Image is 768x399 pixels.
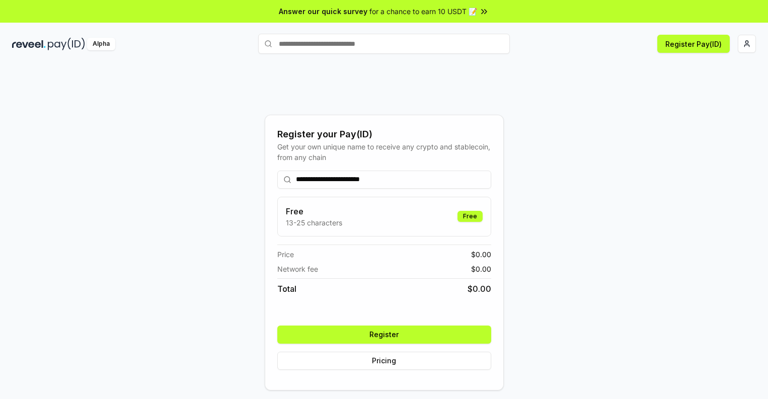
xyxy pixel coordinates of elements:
[277,283,296,295] span: Total
[277,326,491,344] button: Register
[87,38,115,50] div: Alpha
[457,211,483,222] div: Free
[12,38,46,50] img: reveel_dark
[277,352,491,370] button: Pricing
[286,217,342,228] p: 13-25 characters
[471,264,491,274] span: $ 0.00
[471,249,491,260] span: $ 0.00
[279,6,367,17] span: Answer our quick survey
[468,283,491,295] span: $ 0.00
[277,264,318,274] span: Network fee
[369,6,477,17] span: for a chance to earn 10 USDT 📝
[277,141,491,163] div: Get your own unique name to receive any crypto and stablecoin, from any chain
[48,38,85,50] img: pay_id
[277,249,294,260] span: Price
[657,35,730,53] button: Register Pay(ID)
[286,205,342,217] h3: Free
[277,127,491,141] div: Register your Pay(ID)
